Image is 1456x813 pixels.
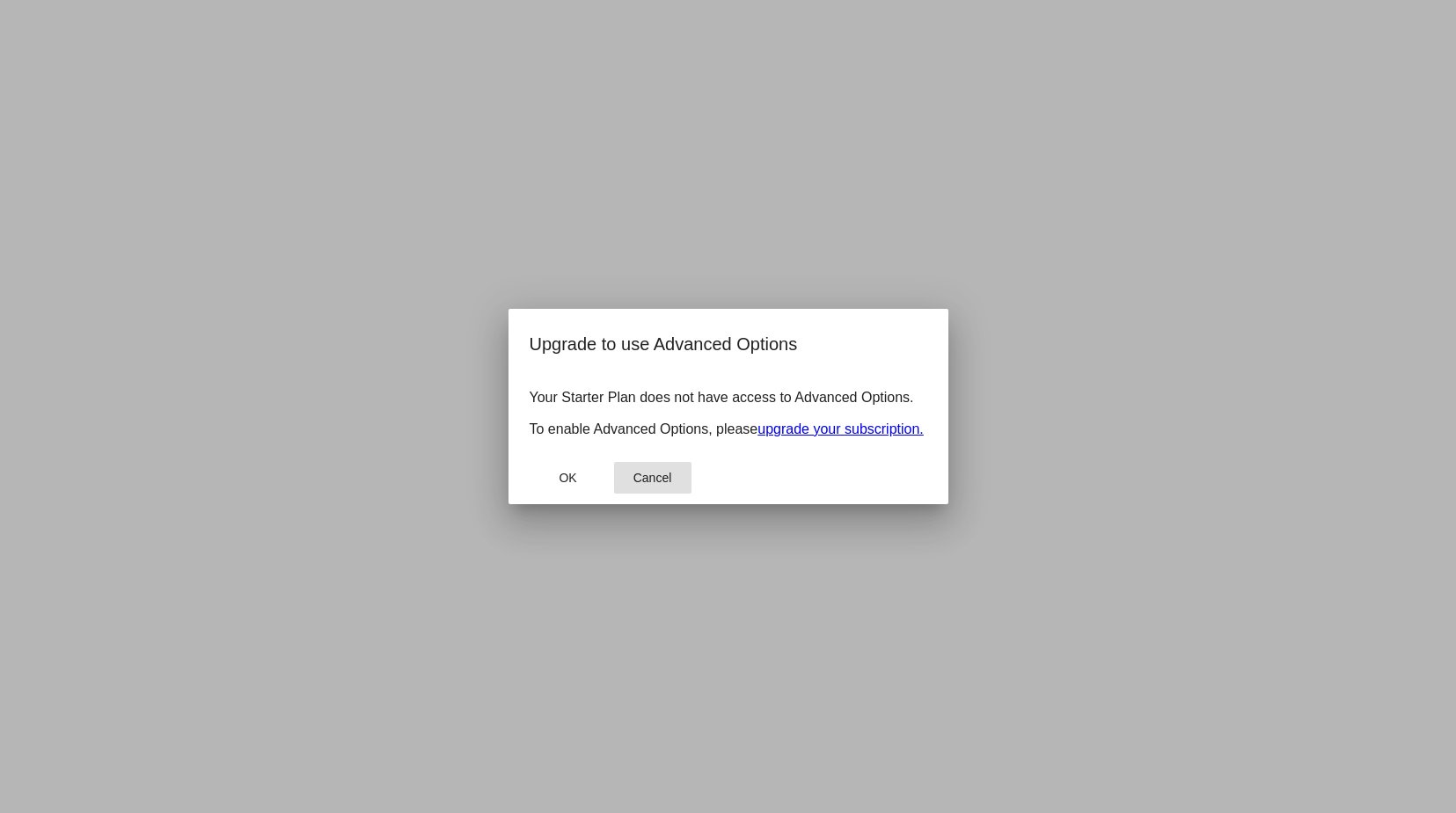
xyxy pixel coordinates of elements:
[757,421,924,436] a: upgrade your subscription.
[559,471,576,485] span: OK
[530,462,607,494] button: Close dialog
[530,390,927,437] p: Your Starter Plan does not have access to Advanced Options. To enable Advanced Options, please
[614,462,691,494] button: Close dialog
[633,471,672,485] span: Cancel
[530,330,927,358] h2: Upgrade to use Advanced Options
